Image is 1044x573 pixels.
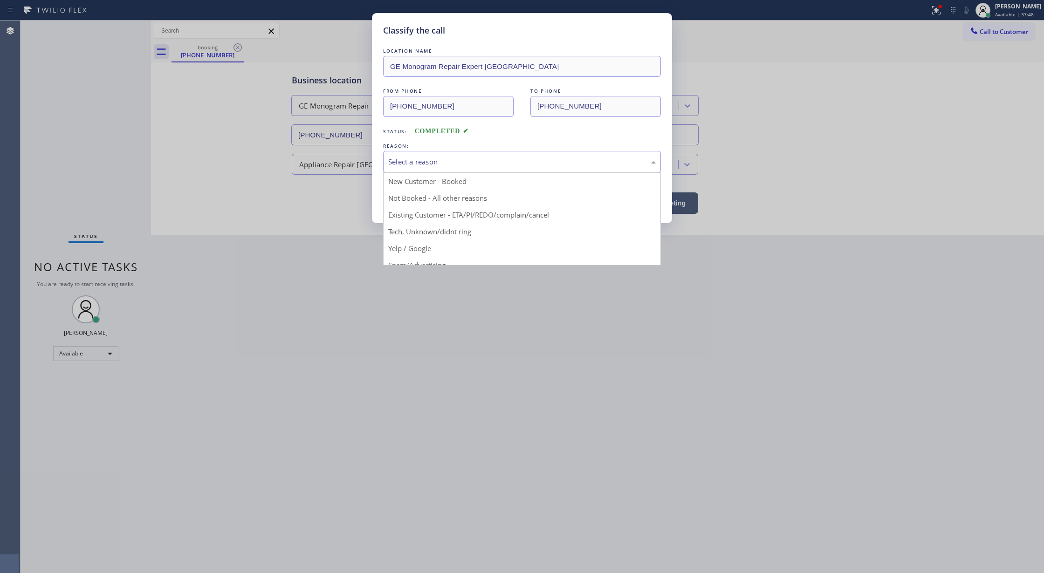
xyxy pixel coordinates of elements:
div: Spam/Advertising [384,257,660,273]
span: Status: [383,128,407,135]
input: From phone [383,96,514,117]
div: REASON: [383,141,661,151]
div: Not Booked - All other reasons [384,190,660,206]
div: Select a reason [388,157,656,167]
div: New Customer - Booked [384,173,660,190]
div: FROM PHONE [383,86,514,96]
span: COMPLETED [415,128,469,135]
div: LOCATION NAME [383,46,661,56]
div: Tech, Unknown/didnt ring [384,223,660,240]
h5: Classify the call [383,24,445,37]
input: To phone [530,96,661,117]
div: Existing Customer - ETA/PI/REDO/complain/cancel [384,206,660,223]
div: TO PHONE [530,86,661,96]
div: Yelp / Google [384,240,660,257]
